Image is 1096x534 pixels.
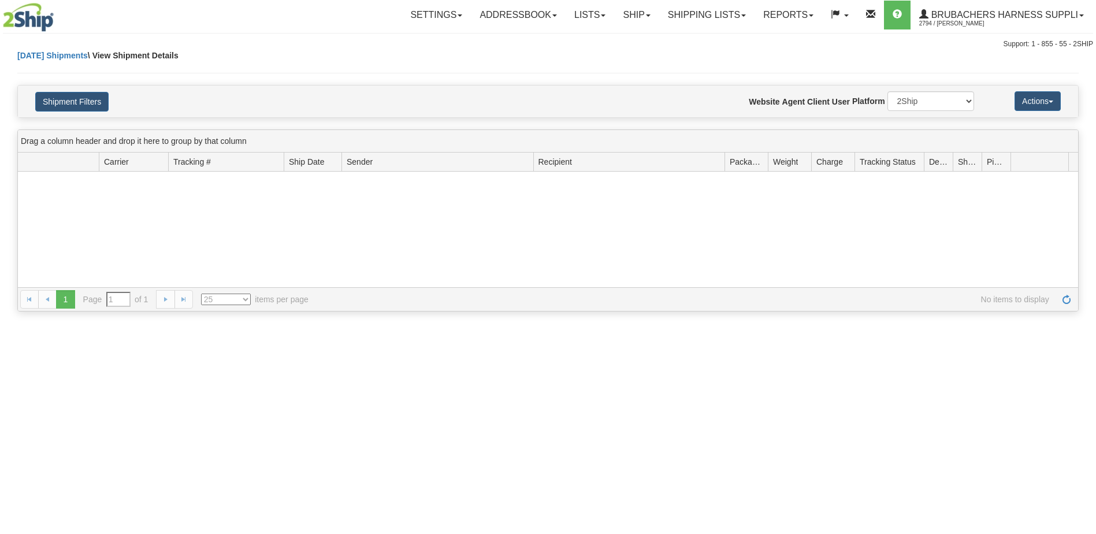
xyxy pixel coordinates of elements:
[860,156,916,168] span: Tracking Status
[816,156,843,168] span: Charge
[755,1,822,29] a: Reports
[17,51,88,60] a: [DATE] Shipments
[3,39,1093,49] div: Support: 1 - 855 - 55 - 2SHIP
[35,92,109,112] button: Shipment Filters
[88,51,179,60] span: \ View Shipment Details
[104,156,129,168] span: Carrier
[749,96,779,107] label: Website
[325,294,1049,305] span: No items to display
[402,1,471,29] a: Settings
[929,156,948,168] span: Delivery Status
[832,96,850,107] label: User
[56,290,75,309] span: 1
[566,1,614,29] a: Lists
[852,95,885,107] label: Platform
[911,1,1093,29] a: Brubachers Harness Suppli 2794 / [PERSON_NAME]
[773,156,798,168] span: Weight
[289,156,324,168] span: Ship Date
[347,156,373,168] span: Sender
[919,18,1006,29] span: 2794 / [PERSON_NAME]
[730,156,763,168] span: Packages
[928,10,1078,20] span: Brubachers Harness Suppli
[807,96,830,107] label: Client
[3,3,54,32] img: logo2794.jpg
[18,130,1078,153] div: grid grouping header
[83,292,148,307] span: Page of 1
[201,294,309,305] span: items per page
[538,156,572,168] span: Recipient
[659,1,755,29] a: Shipping lists
[987,156,1006,168] span: Pickup Status
[1015,91,1061,111] button: Actions
[173,156,211,168] span: Tracking #
[958,156,977,168] span: Shipment Issues
[471,1,566,29] a: Addressbook
[1057,290,1076,309] a: Refresh
[782,96,805,107] label: Agent
[614,1,659,29] a: Ship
